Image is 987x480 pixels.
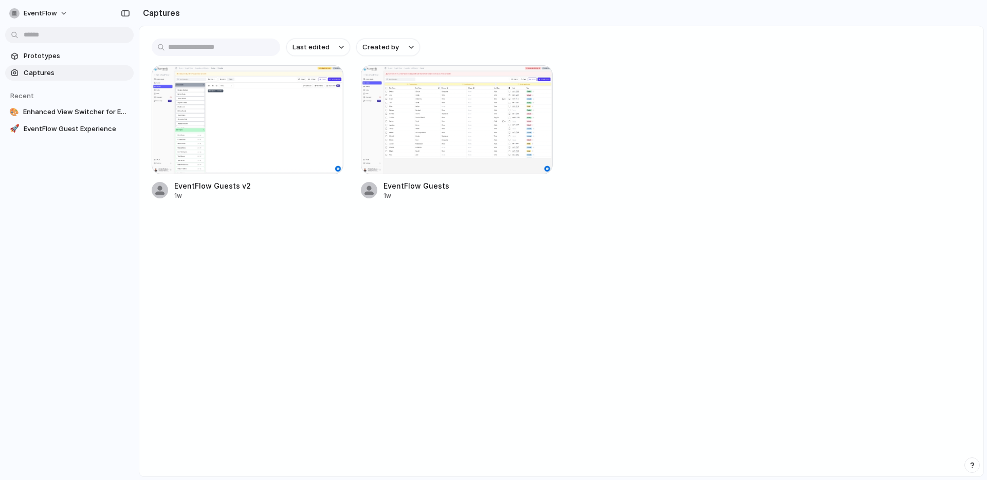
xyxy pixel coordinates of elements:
span: EventFlow [24,8,57,19]
span: EventFlow Guests v2 [174,180,343,191]
span: Last edited [293,42,330,52]
span: Captures [24,68,130,78]
span: EventFlow Guest Experience [24,124,130,134]
span: EventFlow Guests [383,180,553,191]
div: 1w [383,191,553,200]
a: Prototypes [5,48,134,64]
button: Last edited [286,39,350,56]
div: 1w [174,191,343,200]
a: Captures [5,65,134,81]
button: EventFlow [5,5,73,22]
a: 🚀EventFlow Guest Experience [5,121,134,137]
span: Recent [10,91,34,100]
button: Created by [356,39,420,56]
span: Created by [362,42,399,52]
h2: Captures [139,7,180,19]
div: 🚀 [9,124,20,134]
span: Enhanced View Switcher for EventFlow Guests [23,107,130,117]
span: Prototypes [24,51,130,61]
div: 🎨 [9,107,19,117]
a: 🎨Enhanced View Switcher for EventFlow Guests [5,104,134,120]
